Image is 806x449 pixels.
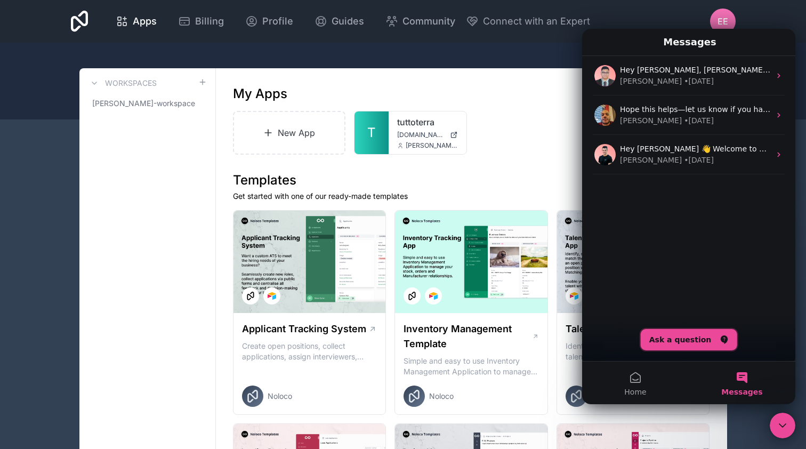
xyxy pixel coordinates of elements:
a: tuttoterra [397,116,458,129]
h1: Talent Matching Template [566,322,686,336]
span: Noloco [268,391,292,402]
span: Hope this helps—let us know if you have any questions. [38,76,247,85]
span: EE [718,15,728,28]
h1: Applicant Tracking System [242,322,366,336]
span: Messages [139,359,180,367]
h1: Inventory Management Template [404,322,531,351]
img: Profile image for Carlos [12,76,34,97]
span: Guides [332,14,364,29]
h1: My Apps [233,85,287,102]
div: [PERSON_NAME] [38,86,100,98]
p: Identify, source and match the right talent to an open project or position with our Talent Matchi... [566,341,701,362]
a: [DOMAIN_NAME] [397,131,458,139]
span: [DOMAIN_NAME] [397,131,446,139]
span: [PERSON_NAME]-workspace [92,98,195,109]
span: Hey [PERSON_NAME] 👋 Welcome to Noloco 🙌 Take a look around! If you have any questions, just reply... [38,116,573,124]
img: Airtable Logo [570,292,578,300]
a: Community [377,10,464,33]
a: Billing [170,10,232,33]
iframe: Intercom live chat [770,413,795,438]
span: Apps [133,14,157,29]
button: Messages [107,333,213,375]
span: Noloco [429,391,454,402]
a: Profile [237,10,302,33]
span: [PERSON_NAME][EMAIL_ADDRESS][DOMAIN_NAME] [406,141,458,150]
a: Apps [107,10,165,33]
span: Profile [262,14,293,29]
a: New App [233,111,346,155]
div: • [DATE] [102,47,132,58]
span: Home [42,359,64,367]
span: T [367,124,376,141]
p: Get started with one of our ready-made templates [233,191,710,202]
span: Community [402,14,455,29]
div: • [DATE] [102,126,132,137]
p: Simple and easy to use Inventory Management Application to manage your stock, orders and Manufact... [404,356,539,377]
div: [PERSON_NAME] [38,47,100,58]
iframe: Intercom live chat [582,29,795,404]
h1: Templates [233,172,710,189]
div: • [DATE] [102,86,132,98]
span: Connect with an Expert [483,14,590,29]
a: Guides [306,10,373,33]
a: T [354,111,389,154]
p: Create open positions, collect applications, assign interviewers, centralise candidate feedback a... [242,341,377,362]
button: Ask a question [59,300,155,322]
img: Airtable Logo [429,292,438,300]
img: Profile image for Darragh [12,115,34,137]
a: [PERSON_NAME]-workspace [88,94,207,113]
button: Connect with an Expert [466,14,590,29]
img: Airtable Logo [268,292,276,300]
div: [PERSON_NAME] [38,126,100,137]
span: Billing [195,14,224,29]
h3: Workspaces [105,78,157,89]
a: Workspaces [88,77,157,90]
